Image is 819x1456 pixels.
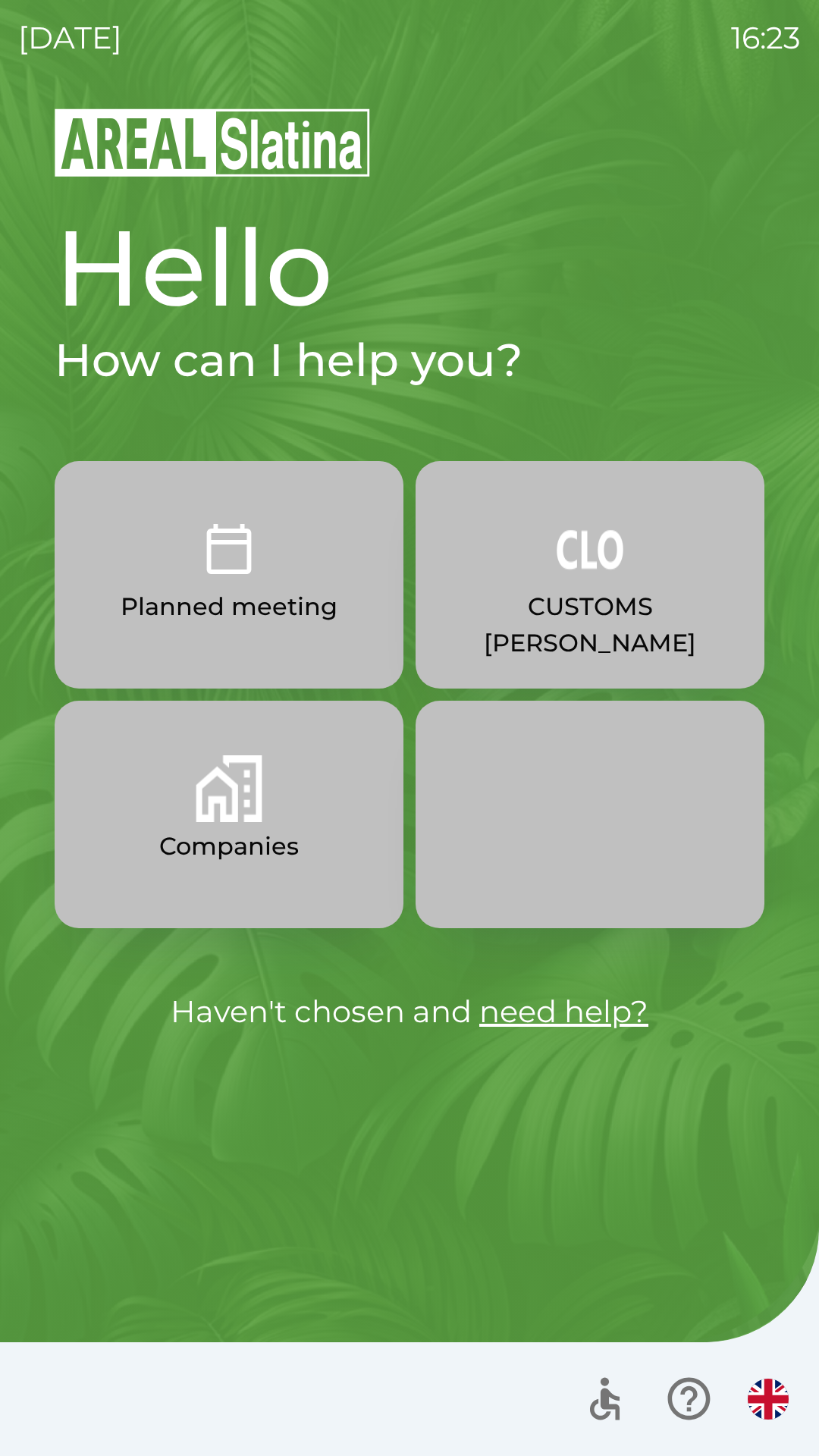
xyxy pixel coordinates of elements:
p: Companies [159,828,299,864]
img: 0ea463ad-1074-4378-bee6-aa7a2f5b9440.png [196,516,262,582]
img: en flag [748,1379,789,1420]
h1: Hello [55,203,764,332]
img: 889875ac-0dea-4846-af73-0927569c3e97.png [557,516,623,582]
button: Planned meeting [55,461,403,689]
p: 16:23 [731,15,801,61]
img: 58b4041c-2a13-40f9-aad2-b58ace873f8c.png [196,755,262,822]
a: need help? [479,993,648,1030]
button: Companies [55,701,403,928]
p: [DATE] [18,15,122,61]
button: CUSTOMS [PERSON_NAME] [416,461,764,689]
img: Logo [55,106,764,179]
p: CUSTOMS [PERSON_NAME] [452,588,728,661]
p: Haven't chosen and [55,989,764,1034]
h2: How can I help you? [55,332,764,388]
p: Planned meeting [121,588,337,625]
